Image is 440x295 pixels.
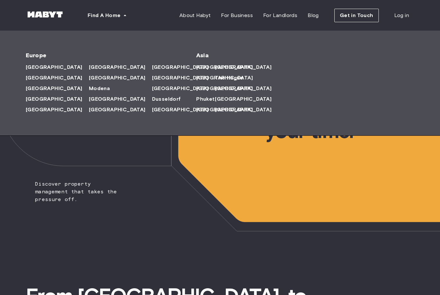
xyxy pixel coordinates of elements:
a: [GEOGRAPHIC_DATA] [215,85,278,92]
span: Get in Touch [340,12,373,19]
span: Log in [394,12,409,19]
a: [GEOGRAPHIC_DATA] [26,106,89,114]
a: About Habyt [174,9,216,22]
a: Modena [89,85,116,92]
span: [GEOGRAPHIC_DATA] [196,85,253,92]
a: For Landlords [258,9,302,22]
a: Blog [302,9,324,22]
span: Europe [26,51,176,59]
a: [GEOGRAPHIC_DATA] [152,106,215,114]
span: [GEOGRAPHIC_DATA] [196,63,253,71]
a: [GEOGRAPHIC_DATA] [196,74,259,82]
span: [GEOGRAPHIC_DATA] [152,74,209,82]
span: For Business [221,12,253,19]
a: [GEOGRAPHIC_DATA] [196,85,259,92]
span: [GEOGRAPHIC_DATA] [26,95,82,103]
span: About Habyt [179,12,211,19]
a: [GEOGRAPHIC_DATA] [152,85,215,92]
button: Find A Home [82,9,132,22]
a: [GEOGRAPHIC_DATA] [89,95,152,103]
span: Blog [308,12,319,19]
a: [GEOGRAPHIC_DATA] [215,63,278,71]
a: Phuket [196,95,221,103]
a: Log in [389,9,414,22]
img: Habyt [26,11,64,18]
a: Dusseldorf [152,95,187,103]
a: [GEOGRAPHIC_DATA] [215,95,278,103]
span: [GEOGRAPHIC_DATA] [152,63,209,71]
span: [GEOGRAPHIC_DATA] [152,106,209,114]
a: [GEOGRAPHIC_DATA] [215,106,278,114]
span: [GEOGRAPHIC_DATA] [196,74,253,82]
a: [GEOGRAPHIC_DATA] [152,63,215,71]
span: [GEOGRAPHIC_DATA] [26,85,82,92]
span: Dusseldorf [152,95,181,103]
a: [GEOGRAPHIC_DATA] [89,106,152,114]
a: For Business [216,9,258,22]
a: [GEOGRAPHIC_DATA] [89,63,152,71]
span: [GEOGRAPHIC_DATA] [89,63,146,71]
a: [GEOGRAPHIC_DATA] [196,106,259,114]
span: [GEOGRAPHIC_DATA] [215,95,272,103]
span: [GEOGRAPHIC_DATA] [89,74,146,82]
span: [GEOGRAPHIC_DATA] [26,74,82,82]
a: [GEOGRAPHIC_DATA] [26,95,89,103]
span: Find A Home [88,12,120,19]
button: Get in Touch [334,9,379,22]
span: [GEOGRAPHIC_DATA] [89,95,146,103]
a: [GEOGRAPHIC_DATA] [26,85,89,92]
span: For Landlords [263,12,297,19]
span: [GEOGRAPHIC_DATA] [26,106,82,114]
span: Modena [89,85,110,92]
a: [GEOGRAPHIC_DATA] [196,63,259,71]
a: [GEOGRAPHIC_DATA] [26,63,89,71]
span: [GEOGRAPHIC_DATA] [196,106,253,114]
span: [GEOGRAPHIC_DATA] [152,85,209,92]
a: [GEOGRAPHIC_DATA] [26,74,89,82]
span: Phuket [196,95,215,103]
span: Asia [196,51,244,59]
a: [GEOGRAPHIC_DATA] [152,74,215,82]
span: [GEOGRAPHIC_DATA] [26,63,82,71]
a: [GEOGRAPHIC_DATA] [89,74,152,82]
span: [GEOGRAPHIC_DATA] [89,106,146,114]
